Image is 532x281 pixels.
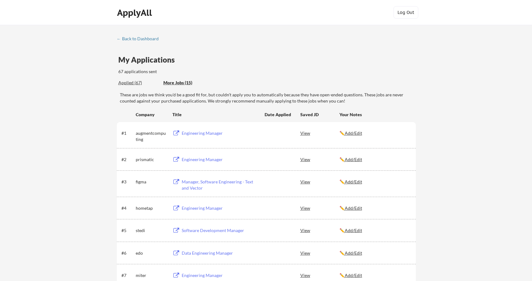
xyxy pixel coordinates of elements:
div: ✏️ [339,130,410,136]
div: #4 [121,205,134,211]
u: Add/Edit [345,228,362,233]
div: View [300,225,339,236]
div: 67 applications sent [118,68,239,75]
div: View [300,127,339,138]
div: These are job applications we think you'd be a good fit for, but couldn't apply you to automatica... [163,80,209,86]
div: #1 [121,130,134,136]
div: Engineering Manager [182,130,259,136]
u: Add/Edit [345,205,362,211]
div: Title [172,112,259,118]
u: Add/Edit [345,250,362,256]
div: miter [136,272,167,279]
div: #2 [121,156,134,163]
div: Software Development Manager [182,227,259,234]
div: ✏️ [339,272,410,279]
div: Data Engineering Manager [182,250,259,256]
div: #7 [121,272,134,279]
div: View [300,202,339,213]
u: Add/Edit [345,273,362,278]
div: View [300,247,339,258]
div: ✏️ [339,227,410,234]
div: augmentcomputing [136,130,167,142]
div: View [300,270,339,281]
u: Add/Edit [345,179,362,184]
div: ApplyAll [117,7,154,18]
div: Engineering Manager [182,272,259,279]
div: More Jobs (15) [163,80,209,86]
div: Engineering Manager [182,205,259,211]
div: stedi [136,227,167,234]
div: Date Applied [265,112,292,118]
div: ✏️ [339,156,410,163]
u: Add/Edit [345,157,362,162]
div: #3 [121,179,134,185]
div: View [300,154,339,165]
div: ✏️ [339,205,410,211]
div: Applied (67) [118,80,159,86]
div: These are jobs we think you'd be a good fit for, but couldn't apply you to automatically because ... [120,92,416,104]
div: ✏️ [339,179,410,185]
div: figma [136,179,167,185]
div: edo [136,250,167,256]
u: Add/Edit [345,130,362,136]
div: #5 [121,227,134,234]
div: These are all the jobs you've been applied to so far. [118,80,159,86]
div: View [300,176,339,187]
div: hometap [136,205,167,211]
div: prismatic [136,156,167,163]
div: ← Back to Dashboard [117,37,163,41]
div: #6 [121,250,134,256]
div: Your Notes [339,112,410,118]
div: My Applications [118,56,180,64]
div: Saved JD [300,109,339,120]
a: ← Back to Dashboard [117,36,163,42]
div: Company [136,112,167,118]
div: Engineering Manager [182,156,259,163]
div: Manager, Software Engineering - Text and Vector [182,179,259,191]
div: ✏️ [339,250,410,256]
button: Log Out [393,6,418,19]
